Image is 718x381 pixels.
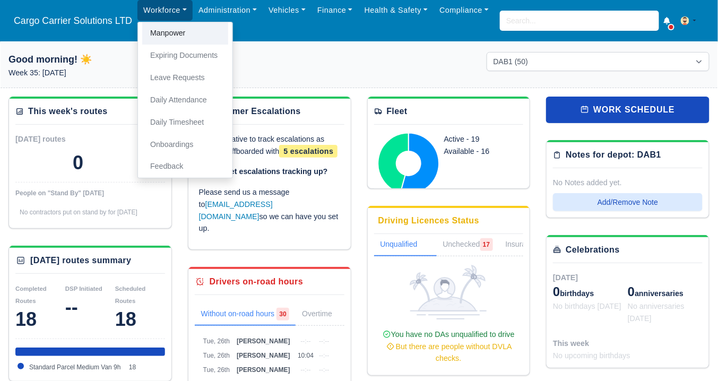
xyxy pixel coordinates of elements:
[142,155,228,178] a: Feedback
[296,304,353,326] a: Overtime
[199,166,340,178] p: How to set escalations tracking up?
[300,337,310,345] span: --:--
[553,177,703,189] div: No Notes added yet.
[437,234,499,256] a: Unchecked
[142,89,228,111] a: Daily Attendance
[319,337,329,345] span: --:--
[374,234,437,256] a: Unqualified
[8,67,231,79] p: Week 35: [DATE]
[8,52,231,67] h1: Good morning! ☀️
[207,105,301,118] div: Customer Escalations
[20,209,137,216] span: No contractors put on stand by for [DATE]
[378,328,520,365] div: You have no DAs unqualified to drive
[203,352,230,359] span: Tue, 26th
[378,214,480,227] div: Driving Licences Status
[553,193,703,211] button: Add/Remove Note
[15,285,47,304] small: Completed Routes
[553,284,560,299] span: 0
[65,297,115,318] div: --
[499,234,557,256] a: Insurance
[142,67,228,89] a: Leave Requests
[387,105,408,118] div: Fleet
[553,351,630,360] span: No upcoming birthdays
[480,238,493,251] span: 17
[30,254,131,267] div: [DATE] routes summary
[500,11,659,31] input: Search...
[300,366,310,374] span: --:--
[628,302,685,323] span: No anniversaries [DATE]
[237,337,290,345] span: [PERSON_NAME]
[142,134,228,156] a: Onboardings
[29,363,121,371] span: Standard Parcel Medium Van 9h
[142,111,228,134] a: Daily Timesheet
[553,339,589,348] span: This week
[237,366,290,374] span: [PERSON_NAME]
[15,348,165,356] div: Standard Parcel Medium Van 9h
[203,337,230,345] span: Tue, 26th
[15,133,90,145] div: [DATE] routes
[8,11,137,31] a: Cargo Carrier Solutions LTD
[298,352,314,359] span: 10:04
[15,189,165,197] div: People on "Stand By" [DATE]
[665,330,718,381] iframe: Chat Widget
[199,133,340,158] p: It is imperative to track escalations as DAs get offboarded with
[566,244,620,256] div: Celebrations
[137,21,178,41] a: Reports
[444,145,519,158] div: Available - 16
[203,366,230,374] span: Tue, 26th
[210,275,303,288] div: Drivers on-road hours
[276,308,289,321] span: 30
[199,186,340,235] p: Please send us a message to so we can have you set up.
[115,285,146,304] small: Scheduled Routes
[142,45,228,67] a: Expiring Documents
[566,149,661,161] div: Notes for depot: DAB1
[628,283,703,300] div: anniversaries
[444,133,519,145] div: Active - 19
[546,97,710,123] a: work schedule
[553,302,621,310] span: No birthdays [DATE]
[28,105,108,118] div: This week's routes
[553,273,578,282] span: [DATE]
[319,366,329,374] span: --:--
[115,309,165,330] div: 18
[553,283,628,300] div: birthdays
[15,309,65,330] div: 18
[126,360,165,375] td: 18
[628,284,635,299] span: 0
[8,10,137,31] span: Cargo Carrier Solutions LTD
[199,200,273,221] a: [EMAIL_ADDRESS][DOMAIN_NAME]
[378,341,520,365] div: But there are people without DVLA checks.
[279,145,338,158] span: 5 escalations
[73,152,83,174] div: 0
[319,352,329,359] span: --:--
[195,304,296,326] a: Without on-road hours
[237,352,290,359] span: [PERSON_NAME]
[65,285,102,292] small: DSP Initiated
[142,22,228,45] a: Manpower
